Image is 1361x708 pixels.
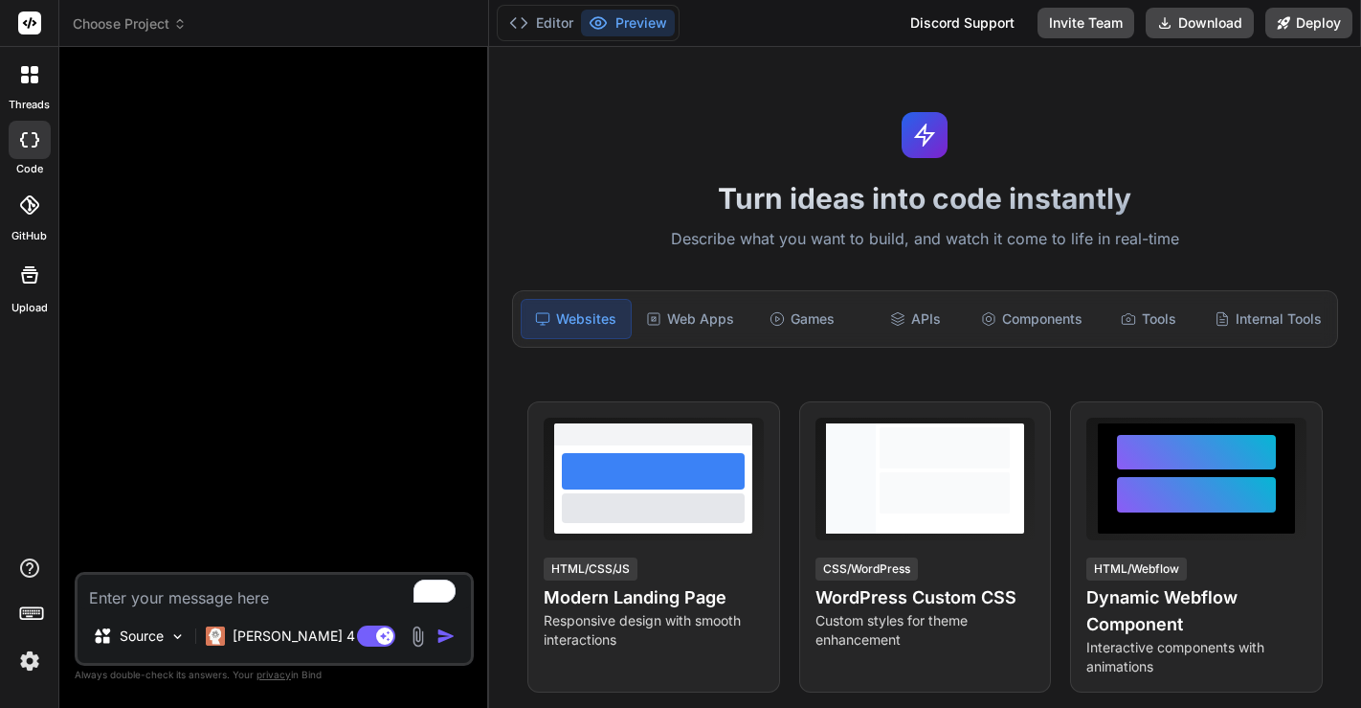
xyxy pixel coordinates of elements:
[899,8,1026,38] div: Discord Support
[860,299,970,339] div: APIs
[13,645,46,677] img: settings
[501,227,1350,252] p: Describe what you want to build, and watch it come to life in real-time
[206,627,225,646] img: Claude 4 Sonnet
[502,10,581,36] button: Editor
[407,626,429,648] img: attachment
[75,666,474,684] p: Always double-check its answers. Your in Bind
[815,611,1036,650] p: Custom styles for theme enhancement
[11,300,48,316] label: Upload
[11,228,47,244] label: GitHub
[233,627,375,646] p: [PERSON_NAME] 4 S..
[1265,8,1352,38] button: Deploy
[436,627,456,646] img: icon
[9,97,50,113] label: threads
[1037,8,1134,38] button: Invite Team
[747,299,857,339] div: Games
[544,611,764,650] p: Responsive design with smooth interactions
[1094,299,1203,339] div: Tools
[544,558,637,581] div: HTML/CSS/JS
[544,584,764,611] h4: Modern Landing Page
[1086,558,1187,581] div: HTML/Webflow
[78,575,471,609] textarea: To enrich screen reader interactions, please activate Accessibility in Grammarly extension settings
[73,14,187,34] span: Choose Project
[1146,8,1254,38] button: Download
[636,299,745,339] div: Web Apps
[973,299,1090,339] div: Components
[521,299,632,339] div: Websites
[581,10,675,36] button: Preview
[169,628,186,645] img: Pick Models
[501,181,1350,216] h1: Turn ideas into code instantly
[1086,584,1306,638] h4: Dynamic Webflow Component
[1207,299,1329,339] div: Internal Tools
[1086,638,1306,676] p: Interactive components with animations
[815,584,1036,611] h4: WordPress Custom CSS
[120,627,164,646] p: Source
[257,669,291,680] span: privacy
[815,558,918,581] div: CSS/WordPress
[16,161,43,177] label: code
